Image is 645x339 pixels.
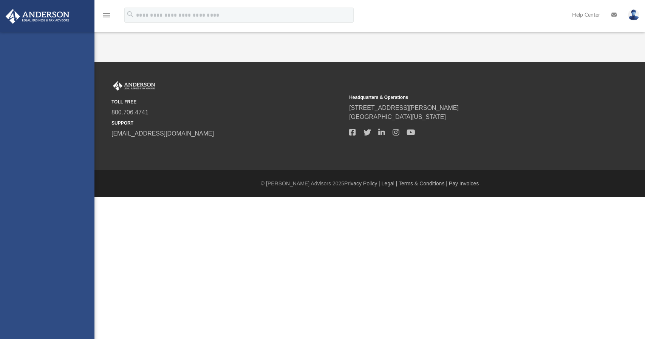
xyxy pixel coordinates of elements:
[349,114,446,120] a: [GEOGRAPHIC_DATA][US_STATE]
[349,105,459,111] a: [STREET_ADDRESS][PERSON_NAME]
[349,94,582,101] small: Headquarters & Operations
[94,180,645,188] div: © [PERSON_NAME] Advisors 2025
[344,180,380,186] a: Privacy Policy |
[111,120,344,126] small: SUPPORT
[399,180,447,186] a: Terms & Conditions |
[102,14,111,20] a: menu
[449,180,479,186] a: Pay Invoices
[126,10,135,18] i: search
[111,99,344,105] small: TOLL FREE
[382,180,398,186] a: Legal |
[3,9,72,24] img: Anderson Advisors Platinum Portal
[102,11,111,20] i: menu
[628,9,639,20] img: User Pic
[111,109,148,116] a: 800.706.4741
[111,81,157,91] img: Anderson Advisors Platinum Portal
[111,130,214,137] a: [EMAIL_ADDRESS][DOMAIN_NAME]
